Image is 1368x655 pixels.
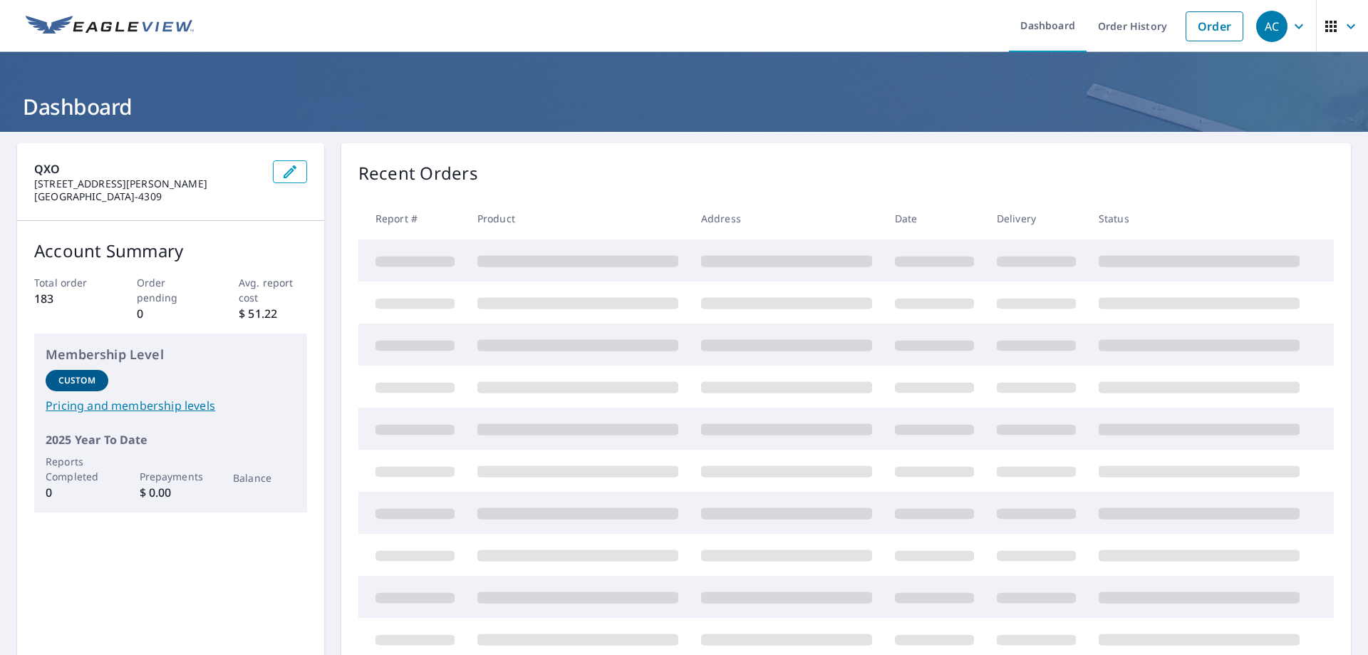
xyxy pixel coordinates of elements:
p: Membership Level [46,345,296,364]
p: Reports Completed [46,454,108,484]
p: Total order [34,275,103,290]
p: QXO [34,160,261,177]
th: Address [690,197,883,239]
img: EV Logo [26,16,194,37]
h1: Dashboard [17,92,1351,121]
p: $ 0.00 [140,484,202,501]
p: 0 [137,305,205,322]
p: $ 51.22 [239,305,307,322]
p: Account Summary [34,238,307,264]
p: 0 [46,484,108,501]
th: Delivery [985,197,1087,239]
div: AC [1256,11,1287,42]
p: Custom [58,374,95,387]
p: 183 [34,290,103,307]
th: Product [466,197,690,239]
p: Balance [233,470,296,485]
p: Avg. report cost [239,275,307,305]
p: 2025 Year To Date [46,431,296,448]
th: Report # [358,197,466,239]
a: Pricing and membership levels [46,397,296,414]
p: [GEOGRAPHIC_DATA]-4309 [34,190,261,203]
p: Order pending [137,275,205,305]
th: Status [1087,197,1311,239]
p: [STREET_ADDRESS][PERSON_NAME] [34,177,261,190]
a: Order [1186,11,1243,41]
th: Date [883,197,985,239]
p: Recent Orders [358,160,478,186]
p: Prepayments [140,469,202,484]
